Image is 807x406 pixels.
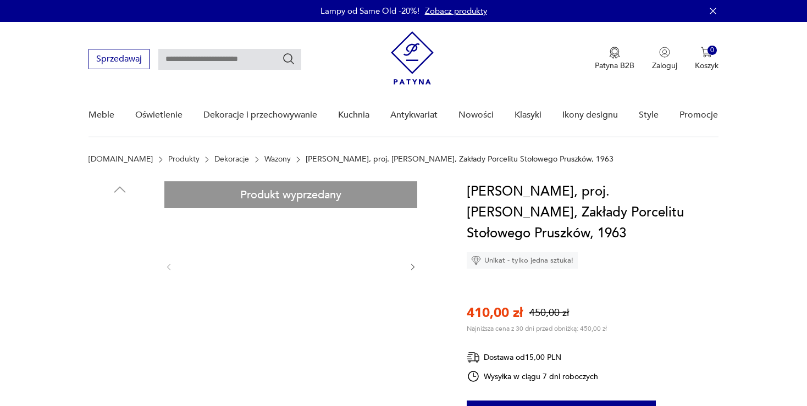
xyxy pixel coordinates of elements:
[515,94,541,136] a: Klasyki
[264,155,291,164] a: Wazony
[595,47,634,71] a: Ikona medaluPatyna B2B
[652,47,677,71] button: Zaloguj
[203,94,317,136] a: Dekoracje i przechowywanie
[458,94,494,136] a: Nowości
[89,94,114,136] a: Meble
[562,94,618,136] a: Ikony designu
[214,155,249,164] a: Dekoracje
[89,56,150,64] a: Sprzedawaj
[467,324,607,333] p: Najniższa cena z 30 dni przed obniżką: 450,00 zł
[185,181,397,351] img: Zdjęcie produktu Wazon ikebana, proj. Wiesława Gołajewska, Zakłady Porcelitu Stołowego Pruszków, ...
[467,252,578,269] div: Unikat - tylko jedna sztuka!
[320,5,419,16] p: Lampy od Same Old -20%!
[467,351,480,364] img: Ikona dostawy
[652,60,677,71] p: Zaloguj
[639,94,659,136] a: Style
[659,47,670,58] img: Ikonka użytkownika
[135,94,183,136] a: Oświetlenie
[89,274,151,336] img: Zdjęcie produktu Wazon ikebana, proj. Wiesława Gołajewska, Zakłady Porcelitu Stołowego Pruszków, ...
[338,94,369,136] a: Kuchnia
[471,255,481,265] img: Ikona diamentu
[679,94,718,136] a: Promocje
[701,47,712,58] img: Ikona koszyka
[425,5,487,16] a: Zobacz produkty
[695,60,718,71] p: Koszyk
[391,31,434,85] img: Patyna - sklep z meblami i dekoracjami vintage
[89,49,150,69] button: Sprzedawaj
[89,203,151,266] img: Zdjęcie produktu Wazon ikebana, proj. Wiesława Gołajewska, Zakłady Porcelitu Stołowego Pruszków, ...
[89,155,153,164] a: [DOMAIN_NAME]
[306,155,613,164] p: [PERSON_NAME], proj. [PERSON_NAME], Zakłady Porcelitu Stołowego Pruszków, 1963
[467,304,523,322] p: 410,00 zł
[609,47,620,59] img: Ikona medalu
[164,181,417,208] div: Produkt wyprzedany
[695,47,718,71] button: 0Koszyk
[707,46,717,55] div: 0
[595,47,634,71] button: Patyna B2B
[467,181,718,244] h1: [PERSON_NAME], proj. [PERSON_NAME], Zakłady Porcelitu Stołowego Pruszków, 1963
[595,60,634,71] p: Patyna B2B
[168,155,200,164] a: Produkty
[467,351,599,364] div: Dostawa od 15,00 PLN
[390,94,438,136] a: Antykwariat
[467,370,599,383] div: Wysyłka w ciągu 7 dni roboczych
[89,343,151,406] img: Zdjęcie produktu Wazon ikebana, proj. Wiesława Gołajewska, Zakłady Porcelitu Stołowego Pruszków, ...
[529,306,569,320] p: 450,00 zł
[282,52,295,65] button: Szukaj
